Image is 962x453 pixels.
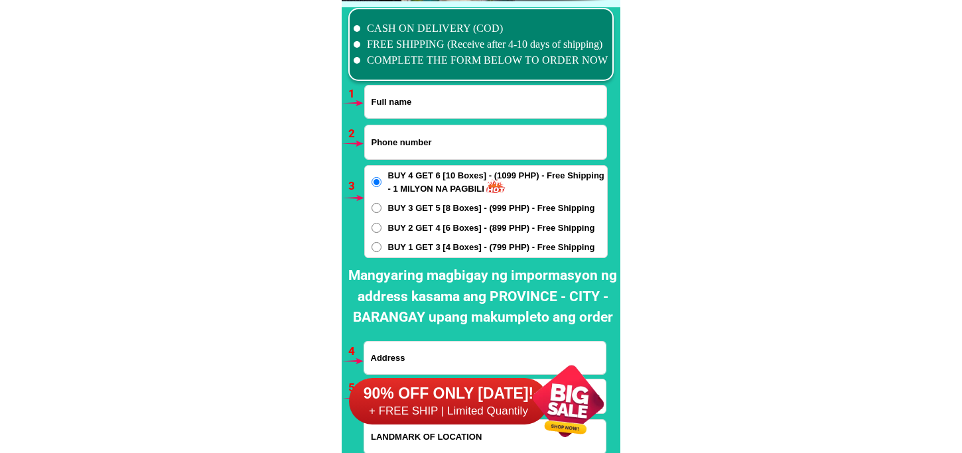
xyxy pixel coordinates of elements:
input: BUY 4 GET 6 [10 Boxes] - (1099 PHP) - Free Shipping - 1 MILYON NA PAGBILI [372,177,381,187]
input: Input phone_number [365,125,606,159]
input: Input full_name [365,86,606,118]
li: FREE SHIPPING (Receive after 4-10 days of shipping) [354,36,608,52]
span: BUY 3 GET 5 [8 Boxes] - (999 PHP) - Free Shipping [388,202,595,215]
h6: 1 [348,86,364,103]
li: CASH ON DELIVERY (COD) [354,21,608,36]
h6: + FREE SHIP | Limited Quantily [349,404,548,419]
input: BUY 1 GET 3 [4 Boxes] - (799 PHP) - Free Shipping [372,242,381,252]
li: COMPLETE THE FORM BELOW TO ORDER NOW [354,52,608,68]
h6: 90% OFF ONLY [DATE]! [349,384,548,404]
h2: Mangyaring magbigay ng impormasyon ng address kasama ang PROVINCE - CITY - BARANGAY upang makumpl... [345,265,620,328]
h6: 5 [348,379,364,397]
span: BUY 4 GET 6 [10 Boxes] - (1099 PHP) - Free Shipping - 1 MILYON NA PAGBILI [388,169,607,195]
h6: 4 [348,343,364,360]
input: BUY 3 GET 5 [8 Boxes] - (999 PHP) - Free Shipping [372,203,381,213]
span: BUY 1 GET 3 [4 Boxes] - (799 PHP) - Free Shipping [388,241,595,254]
span: BUY 2 GET 4 [6 Boxes] - (899 PHP) - Free Shipping [388,222,595,235]
input: BUY 2 GET 4 [6 Boxes] - (899 PHP) - Free Shipping [372,223,381,233]
h6: 2 [348,125,364,143]
h6: 3 [348,178,364,195]
input: Input address [364,342,606,374]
